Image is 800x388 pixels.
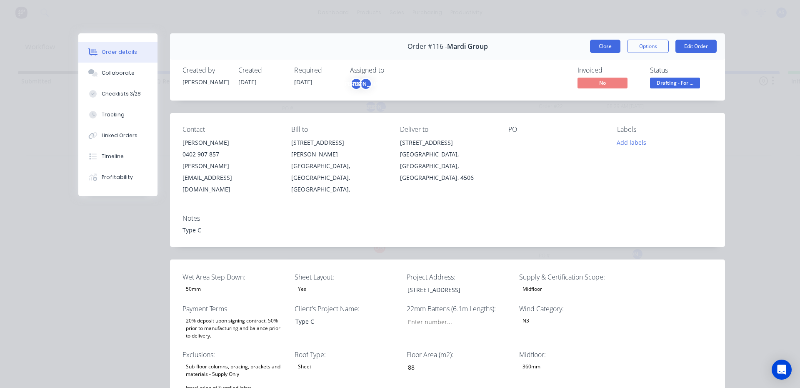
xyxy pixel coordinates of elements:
div: Status [650,66,712,74]
div: Tracking [102,111,125,118]
div: [STREET_ADDRESS][PERSON_NAME][GEOGRAPHIC_DATA], [GEOGRAPHIC_DATA], [GEOGRAPHIC_DATA], [291,137,387,195]
span: Mardi Group [447,43,488,50]
div: Linked Orders [102,132,137,139]
div: Open Intercom Messenger [772,360,792,380]
div: [PERSON_NAME]0402 907 857[PERSON_NAME][EMAIL_ADDRESS][DOMAIN_NAME] [182,137,278,195]
div: Profitability [102,174,133,181]
button: Drafting - For ... [650,78,700,90]
div: Bill to [291,126,387,134]
label: Supply & Certification Scope: [519,272,623,282]
div: Labels [617,126,712,134]
div: Sub-floor columns, bracing, brackets and materials - Supply Only [182,361,287,380]
label: Midfloor: [519,350,623,360]
button: Close [590,40,620,53]
span: Order #116 - [407,43,447,50]
label: Floor Area (m2): [407,350,511,360]
input: Enter number... [401,361,511,374]
input: Enter number... [401,315,511,328]
div: Invoiced [577,66,640,74]
button: AS[PERSON_NAME] [350,78,372,90]
label: Payment Terms [182,304,287,314]
label: Roof Type: [295,350,399,360]
label: Project Address: [407,272,511,282]
div: [STREET_ADDRESS] [400,137,495,149]
div: Contact [182,126,278,134]
button: Order details [78,42,157,63]
div: [STREET_ADDRESS] [401,284,505,296]
div: Timeline [102,153,124,160]
div: 20% deposit upon signing contract. 50% prior to manufacturing and balance prior to delivery. [182,315,287,341]
label: Wind Category: [519,304,623,314]
div: Sheet [295,361,315,372]
span: Drafting - For ... [650,78,700,88]
div: N3 [519,315,532,326]
label: Wet Area Step Down: [182,272,287,282]
div: Midfloor [519,284,545,295]
span: No [577,78,627,88]
div: Assigned to [350,66,433,74]
div: Type C [289,315,393,328]
div: Collaborate [102,69,135,77]
button: Options [627,40,669,53]
span: [DATE] [294,78,312,86]
div: Checklists 3/28 [102,90,141,98]
div: Notes [182,214,712,222]
button: Linked Orders [78,125,157,146]
div: 0402 907 857 [182,149,278,160]
span: [DATE] [238,78,257,86]
div: Yes [295,284,310,295]
button: Collaborate [78,63,157,83]
div: [GEOGRAPHIC_DATA], [GEOGRAPHIC_DATA], [GEOGRAPHIC_DATA], [291,160,387,195]
div: Required [294,66,340,74]
div: 360mm [519,361,544,372]
div: [GEOGRAPHIC_DATA], [GEOGRAPHIC_DATA], [GEOGRAPHIC_DATA], 4506 [400,149,495,184]
label: Exclusions: [182,350,287,360]
div: [PERSON_NAME][EMAIL_ADDRESS][DOMAIN_NAME] [182,160,278,195]
div: [STREET_ADDRESS][GEOGRAPHIC_DATA], [GEOGRAPHIC_DATA], [GEOGRAPHIC_DATA], 4506 [400,137,495,184]
div: [STREET_ADDRESS][PERSON_NAME] [291,137,387,160]
div: Created by [182,66,228,74]
button: Profitability [78,167,157,188]
div: PO [508,126,604,134]
div: Order details [102,48,137,56]
div: AS [350,78,362,90]
div: 50mm [182,284,204,295]
label: Client's Project Name: [295,304,399,314]
button: Add labels [612,137,651,148]
div: Created [238,66,284,74]
div: Type C [182,226,712,234]
button: Tracking [78,104,157,125]
label: Sheet Layout: [295,272,399,282]
button: Edit Order [675,40,717,53]
button: Timeline [78,146,157,167]
button: Checklists 3/28 [78,83,157,104]
div: Deliver to [400,126,495,134]
div: [PERSON_NAME] [182,78,228,86]
label: 22mm Battens (6.1m Lengths): [407,304,511,314]
div: [PERSON_NAME] [182,137,278,149]
div: [PERSON_NAME] [360,78,372,90]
